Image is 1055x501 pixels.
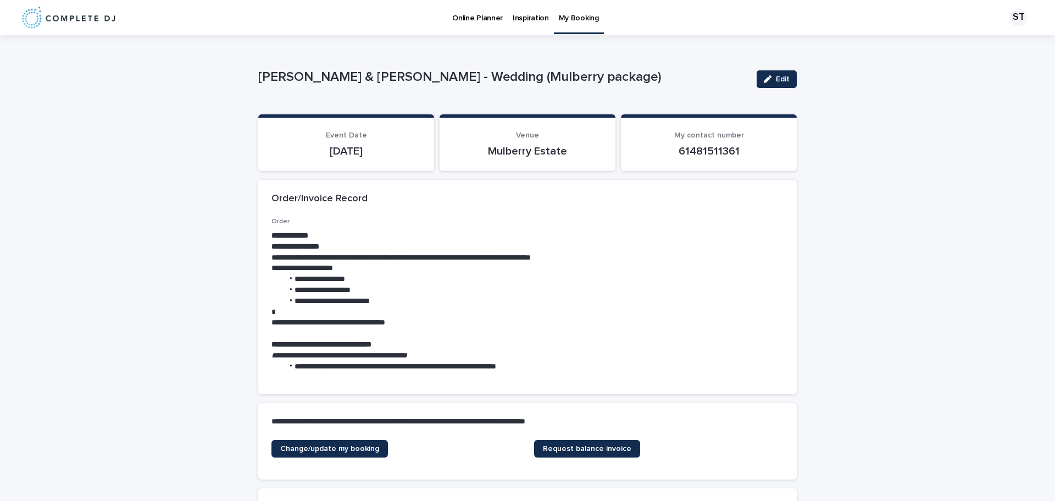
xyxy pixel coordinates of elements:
[757,70,797,88] button: Edit
[22,7,115,29] img: 8nP3zCmvR2aWrOmylPw8
[271,440,388,458] a: Change/update my booking
[776,75,790,83] span: Edit
[271,218,290,225] span: Order
[674,131,744,139] span: My contact number
[516,131,539,139] span: Venue
[534,440,640,458] a: Request balance invoice
[258,69,748,85] p: [PERSON_NAME] & [PERSON_NAME] - Wedding (Mulberry package)
[543,445,631,453] span: Request balance invoice
[271,145,421,158] p: [DATE]
[1010,9,1028,26] div: ST
[634,145,784,158] p: 61481511361
[326,131,367,139] span: Event Date
[280,445,379,453] span: Change/update my booking
[453,145,602,158] p: Mulberry Estate
[271,193,368,205] h2: Order/Invoice Record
